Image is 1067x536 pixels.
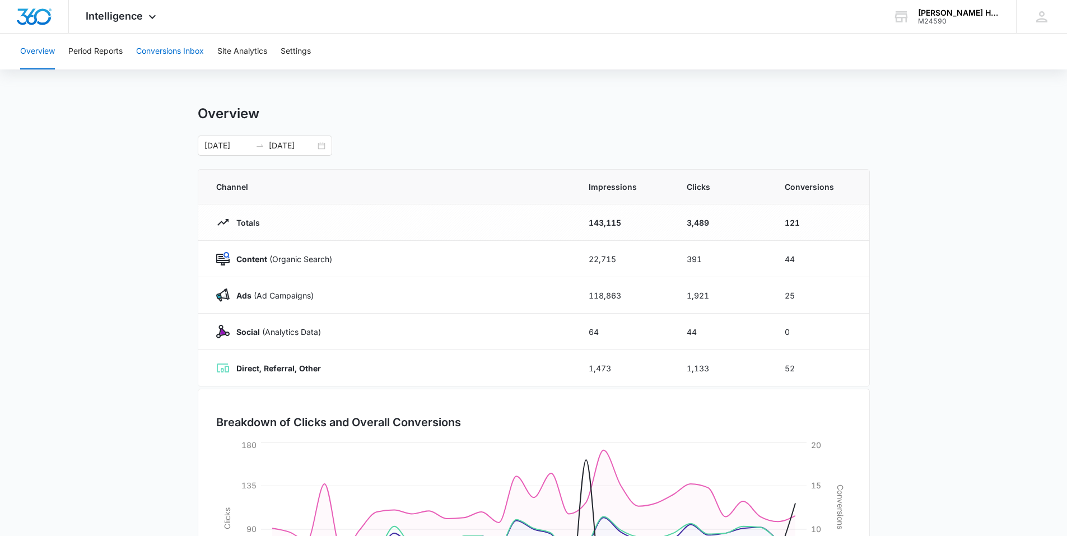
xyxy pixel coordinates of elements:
td: 1,921 [673,277,771,314]
p: (Analytics Data) [230,326,321,338]
strong: Direct, Referral, Other [236,363,321,373]
h1: Overview [198,105,259,122]
td: 143,115 [575,204,673,241]
td: 0 [771,314,869,350]
td: 1,473 [575,350,673,386]
p: (Ad Campaigns) [230,290,314,301]
strong: Content [236,254,267,264]
div: account id [918,17,1000,25]
tspan: 15 [811,481,821,490]
strong: Ads [236,291,251,300]
span: Intelligence [86,10,143,22]
h3: Breakdown of Clicks and Overall Conversions [216,414,461,431]
td: 25 [771,277,869,314]
button: Overview [20,34,55,69]
td: 44 [771,241,869,277]
td: 64 [575,314,673,350]
span: Channel [216,181,562,193]
td: 1,133 [673,350,771,386]
img: Content [216,252,230,265]
tspan: 135 [241,481,257,490]
button: Site Analytics [217,34,267,69]
tspan: Conversions [836,484,845,529]
td: 3,489 [673,204,771,241]
td: 22,715 [575,241,673,277]
button: Period Reports [68,34,123,69]
img: Ads [216,288,230,302]
td: 44 [673,314,771,350]
tspan: 20 [811,440,821,450]
span: swap-right [255,141,264,150]
span: Impressions [589,181,660,193]
button: Settings [281,34,311,69]
button: Conversions Inbox [136,34,204,69]
tspan: 10 [811,524,821,534]
input: Start date [204,139,251,152]
td: 121 [771,204,869,241]
span: Conversions [785,181,851,193]
p: Totals [230,217,260,229]
img: Social [216,325,230,338]
div: account name [918,8,1000,17]
tspan: 180 [241,440,257,450]
td: 52 [771,350,869,386]
span: to [255,141,264,150]
tspan: 90 [246,524,257,534]
td: 391 [673,241,771,277]
input: End date [269,139,315,152]
td: 118,863 [575,277,673,314]
span: Clicks [687,181,758,193]
tspan: Clicks [222,507,231,529]
p: (Organic Search) [230,253,332,265]
strong: Social [236,327,260,337]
